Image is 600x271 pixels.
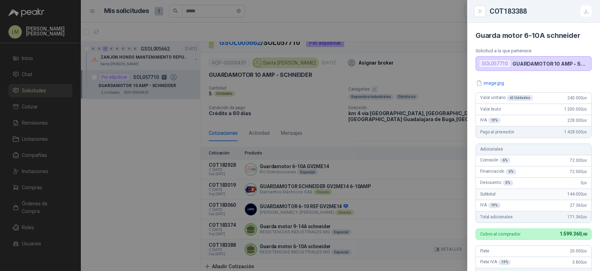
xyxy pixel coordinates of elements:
[583,96,587,100] span: ,00
[567,118,587,123] span: 228.000
[570,203,587,208] span: 27.360
[480,192,496,197] span: Subtotal
[488,203,501,208] div: 19 %
[480,95,533,101] span: Valor unitario
[488,118,501,123] div: 19 %
[480,158,510,163] span: Comisión
[490,6,592,17] div: COT183388
[480,180,513,186] span: Descuento
[583,159,587,163] span: ,00
[476,31,592,40] h4: Guarda motor 6-10A schneider
[583,215,587,219] span: ,00
[500,158,510,163] div: 6 %
[567,192,587,197] span: 144.000
[480,130,514,134] span: Pago al proveedor
[567,95,587,100] span: 240.000
[583,181,587,185] span: ,00
[480,118,501,123] span: IVA
[567,214,587,219] span: 171.360
[583,260,587,264] span: ,00
[506,169,516,174] div: 6 %
[572,260,587,265] span: 3.800
[507,95,533,101] div: x 5 Unidades
[583,204,587,207] span: ,00
[498,259,511,265] div: 19 %
[581,180,587,185] span: 0
[476,211,591,223] div: Total adicionales
[480,107,501,112] span: Valor bruto
[581,232,587,237] span: ,00
[583,130,587,134] span: ,00
[476,7,484,15] button: Close
[476,48,592,53] p: Solicitud a la que pertenece
[480,169,516,174] span: Financiación
[503,180,513,186] div: 0 %
[564,107,587,112] span: 1.200.000
[564,130,587,134] span: 1.428.000
[480,259,511,265] span: Flete IVA
[583,119,587,123] span: ,00
[476,79,505,87] button: image.jpg
[480,232,521,236] p: Cobro al comprador
[560,231,587,237] span: 1.599.360
[583,170,587,174] span: ,00
[480,249,489,253] span: Flete
[583,249,587,253] span: ,00
[583,107,587,111] span: ,00
[480,203,501,208] span: IVA
[570,169,587,174] span: 72.000
[583,192,587,196] span: ,00
[570,249,587,253] span: 20.000
[479,59,511,68] div: SOL057710
[512,61,588,67] p: GUARDAMOTOR 10 AMP - SCHNEIDER
[476,144,591,155] div: Adicionales
[570,158,587,163] span: 72.000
